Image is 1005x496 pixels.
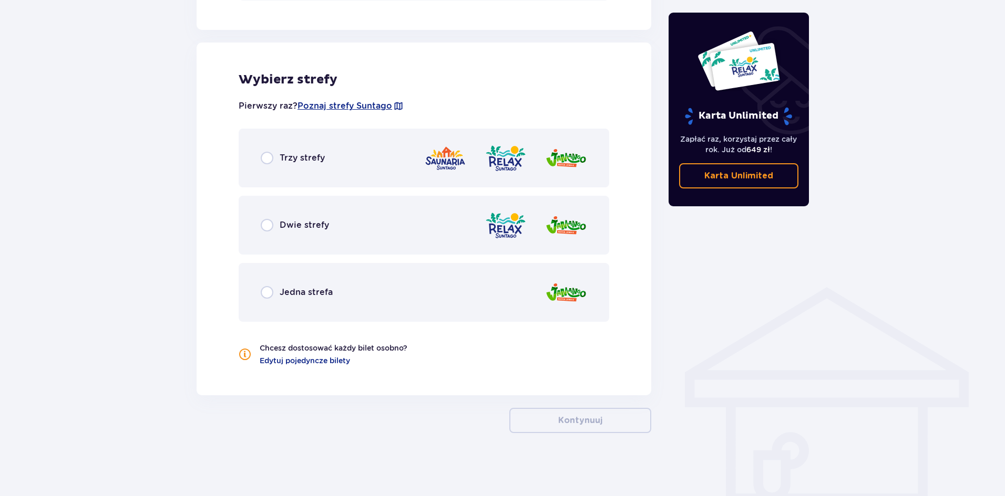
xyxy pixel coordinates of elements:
[509,408,651,433] button: Kontynuuj
[260,343,407,353] p: Chcesz dostosować każdy bilet osobno?
[239,72,609,88] p: Wybierz strefy
[280,152,325,164] p: Trzy strefy
[545,210,587,240] img: zone logo
[684,107,793,125] p: Karta Unlimited
[545,278,587,308] img: zone logo
[545,143,587,173] img: zone logo
[558,415,602,426] p: Kontynuuj
[280,219,329,231] p: Dwie strefy
[704,170,773,182] p: Karta Unlimited
[679,163,799,188] a: Karta Unlimited
[280,287,333,298] p: Jedna strefa
[298,100,392,112] a: Poznaj strefy Suntago
[485,210,527,240] img: zone logo
[485,143,527,173] img: zone logo
[679,134,799,155] p: Zapłać raz, korzystaj przez cały rok. Już od !
[239,100,404,112] p: Pierwszy raz?
[424,143,466,173] img: zone logo
[260,355,350,366] a: Edytuj pojedyncze bilety
[746,145,770,154] span: 649 zł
